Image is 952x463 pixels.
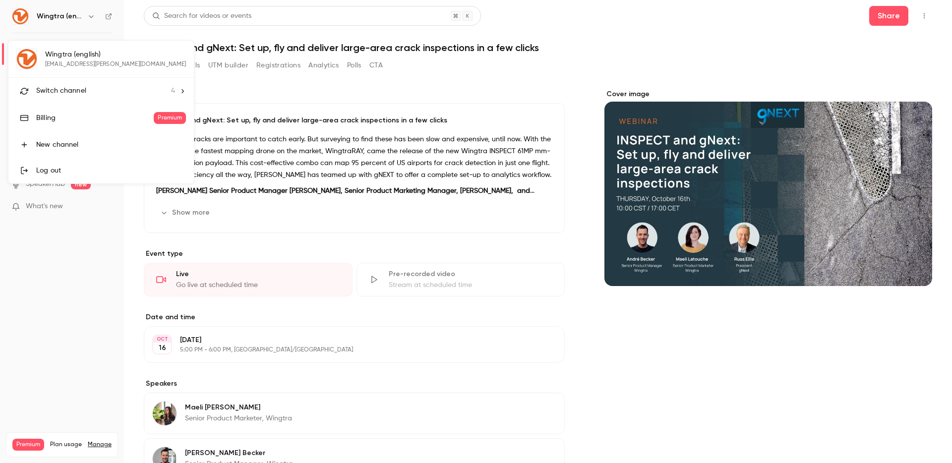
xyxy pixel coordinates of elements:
[36,166,186,175] div: Log out
[154,112,186,124] span: Premium
[36,86,86,96] span: Switch channel
[171,86,175,96] span: 4
[36,113,154,123] div: Billing
[36,140,186,150] div: New channel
